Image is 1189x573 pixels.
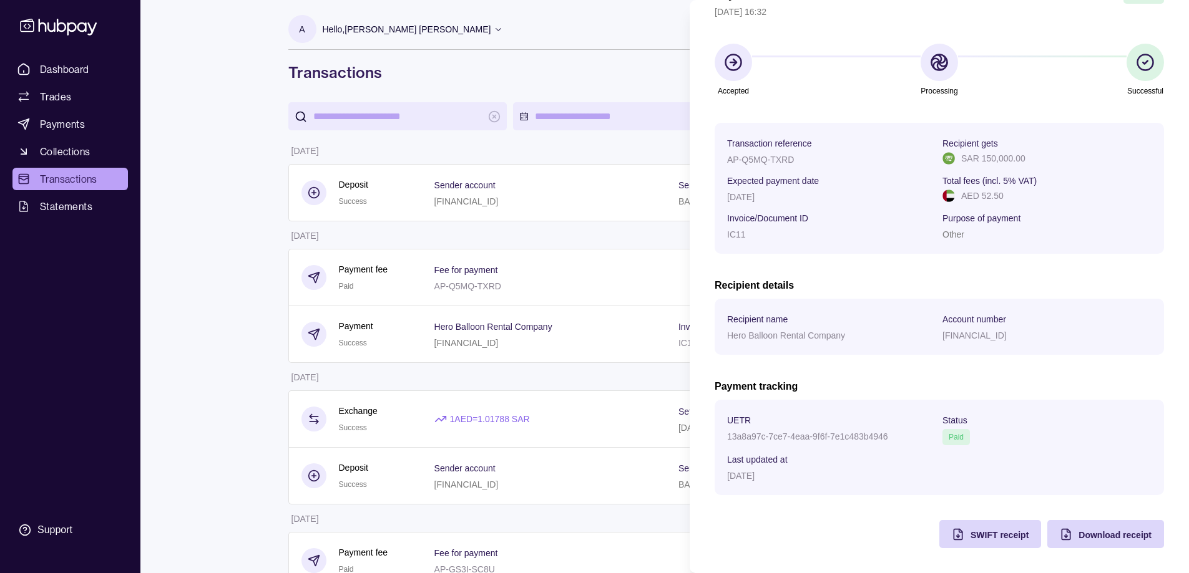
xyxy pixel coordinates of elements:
[727,229,746,239] p: IC11
[942,190,955,202] img: ae
[727,455,788,465] p: Last updated at
[942,152,955,165] img: sa
[942,330,1007,340] p: [FINANCIAL_ID]
[971,530,1029,540] span: SWIFT receipt
[942,138,998,148] p: Recipient gets
[727,192,755,202] p: [DATE]
[727,213,808,223] p: Invoice/Document ID
[727,431,888,441] p: 13a8a97c-7ce7-4eaa-9f6f-7e1c483b4946
[727,471,755,481] p: [DATE]
[942,314,1006,324] p: Account number
[1127,84,1163,98] p: Successful
[921,84,957,98] p: Processing
[939,520,1041,548] button: SWIFT receipt
[715,5,1164,19] p: [DATE] 16:32
[727,138,812,148] p: Transaction reference
[715,279,1164,292] h2: Recipient details
[942,229,964,239] p: Other
[718,84,749,98] p: Accepted
[942,415,967,425] p: Status
[942,176,1037,186] p: Total fees (incl. 5% VAT)
[727,415,751,425] p: UETR
[942,213,1020,223] p: Purpose of payment
[727,176,819,186] p: Expected payment date
[949,433,964,441] span: Paid
[727,314,788,324] p: Recipient name
[1079,530,1152,540] span: Download receipt
[961,189,1004,203] p: AED 52.50
[961,152,1025,165] p: SAR 150,000.00
[727,330,845,340] p: Hero Balloon Rental Company
[715,380,1164,393] h2: Payment tracking
[1047,520,1164,548] button: Download receipt
[727,155,794,165] p: AP-Q5MQ-TXRD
